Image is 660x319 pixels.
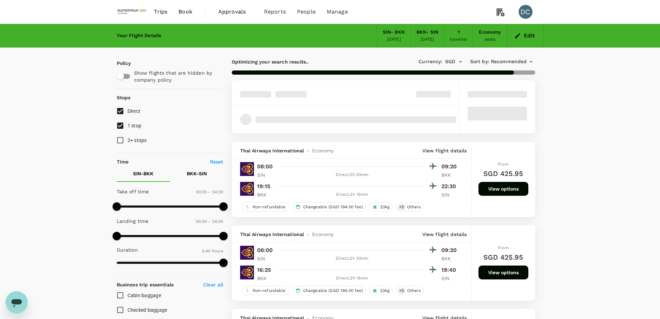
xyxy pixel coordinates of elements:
div: 23kg [369,202,393,211]
span: Others [404,204,424,210]
p: SIN [441,191,459,198]
div: +5Others [396,286,424,295]
span: 23kg [377,288,393,294]
div: Direct , 2h 15min [279,191,426,198]
div: Economy [479,28,501,36]
p: SIN [441,275,459,282]
span: 23kg [377,204,393,210]
button: View options [478,266,528,279]
p: Optimizing your search results.. [232,58,384,65]
span: Cabin baggage [127,293,161,298]
div: Direct , 2h 15min [279,275,426,282]
span: From [498,245,509,250]
p: Duration [117,246,138,253]
p: 08:00 [257,162,273,171]
div: BKK - SIN [416,28,438,36]
img: TG [240,182,254,196]
p: Reset [210,158,223,165]
p: BKK [441,255,459,262]
span: - [304,147,312,154]
p: 09:20 [441,246,459,254]
span: 00:00 - 24:00 [196,190,223,194]
div: traveller [450,36,467,43]
button: View options [478,182,528,196]
span: Changeable (SGD 194.00 fee) [300,288,366,294]
h6: SGD 425.95 [483,168,523,179]
span: 2+ stops [127,137,147,143]
div: 1 [458,28,460,36]
strong: Business trip essentials [117,282,174,287]
p: 19:15 [257,182,271,191]
span: Recommended [491,58,527,66]
p: SIN - BKK [133,170,153,177]
img: TG [240,162,254,176]
p: Clear all [203,281,223,288]
p: 19:40 [441,266,459,274]
p: BKK [257,275,274,282]
div: Non-refundable [242,202,289,211]
p: View flight details [422,231,467,238]
span: Approvals [218,8,253,16]
div: Direct , 2h 20min [279,255,426,262]
div: +5Others [396,202,424,211]
span: Thai Airways International [240,231,304,238]
span: 00:00 - 24:00 [196,219,223,224]
span: Checked baggage [127,307,167,313]
p: 22:30 [441,182,459,191]
span: Book [178,8,192,16]
p: Landing time [117,218,149,225]
p: BKK [441,171,459,178]
img: EUROIMMUN (South East Asia) Pte. Ltd. [117,4,149,19]
button: Open [456,57,465,67]
div: [DATE] [387,36,401,43]
div: Direct , 2h 20min [279,171,426,178]
span: People [297,8,316,16]
h6: SGD 425.95 [483,252,523,263]
div: Changeable (SGD 194.00 fee) [292,286,366,295]
span: From [498,162,509,167]
p: 08:00 [257,246,273,254]
span: Direct [127,108,141,114]
span: + 5 [398,204,405,210]
div: [DATE] [421,36,434,43]
div: Your Flight Details [117,32,161,40]
img: TG [240,246,254,260]
span: Changeable (SGD 194.00 fee) [300,204,366,210]
p: 09:20 [441,162,459,171]
div: Non-refundable [242,286,289,295]
span: Thai Airways International [240,147,304,154]
p: Time [117,158,129,165]
div: seats [485,36,496,43]
p: View flight details [422,147,467,154]
p: Take off time [117,188,149,195]
span: - [304,231,312,238]
button: Edit [513,30,538,41]
strong: Stops [117,95,131,100]
span: Others [404,288,424,294]
div: Changeable (SGD 194.00 fee) [292,202,366,211]
span: Currency : [419,58,442,66]
p: BKK [257,191,274,198]
span: Economy [312,147,334,154]
div: DC [519,5,533,19]
span: Manage [327,8,348,16]
p: Policy [117,60,123,67]
span: Sort by : [470,58,489,66]
span: Reports [264,8,286,16]
p: Show flights that are hidden by company policy [134,69,219,83]
p: 16:25 [257,266,271,274]
p: SIN [257,171,274,178]
div: 23kg [369,286,393,295]
span: 1 stop [127,123,142,128]
div: SIN - BKK [383,28,405,36]
span: Trips [154,8,167,16]
span: Non-refundable [250,204,289,210]
p: SIN [257,255,274,262]
img: TG [240,266,254,279]
span: + 5 [398,288,405,294]
p: BKK - SIN [187,170,207,177]
span: Economy [312,231,334,238]
span: Non-refundable [250,288,289,294]
iframe: Button to launch messaging window [6,291,28,313]
span: 6.40 hours [202,249,223,253]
